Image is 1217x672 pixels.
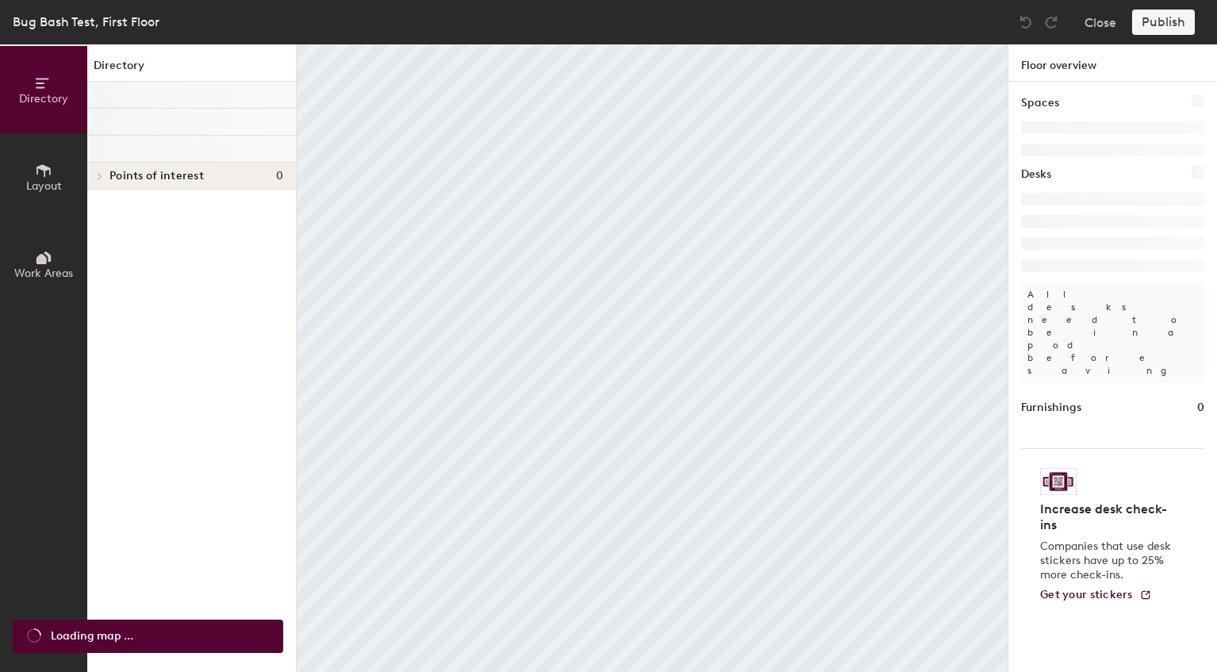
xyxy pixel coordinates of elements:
h1: Spaces [1021,94,1059,112]
h1: Desks [1021,166,1051,183]
h1: Directory [87,57,296,82]
p: All desks need to be in a pod before saving [1021,282,1204,383]
div: Bug Bash Test, First Floor [13,12,159,32]
img: Sticker logo [1040,468,1077,495]
p: Companies that use desk stickers have up to 25% more check-ins. [1040,540,1176,582]
a: Get your stickers [1040,589,1152,602]
span: Layout [26,179,62,193]
h4: Increase desk check-ins [1040,501,1176,533]
h1: 0 [1197,399,1204,417]
button: Close [1085,10,1116,35]
canvas: Map [297,44,1008,672]
span: Points of interest [109,170,204,182]
h1: Floor overview [1008,44,1217,82]
span: Directory [19,92,68,106]
span: Loading map ... [51,628,133,645]
h1: Furnishings [1021,399,1081,417]
span: 0 [276,170,283,182]
img: Redo [1043,14,1059,30]
span: Get your stickers [1040,588,1133,601]
img: Undo [1018,14,1034,30]
span: Work Areas [14,267,73,280]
